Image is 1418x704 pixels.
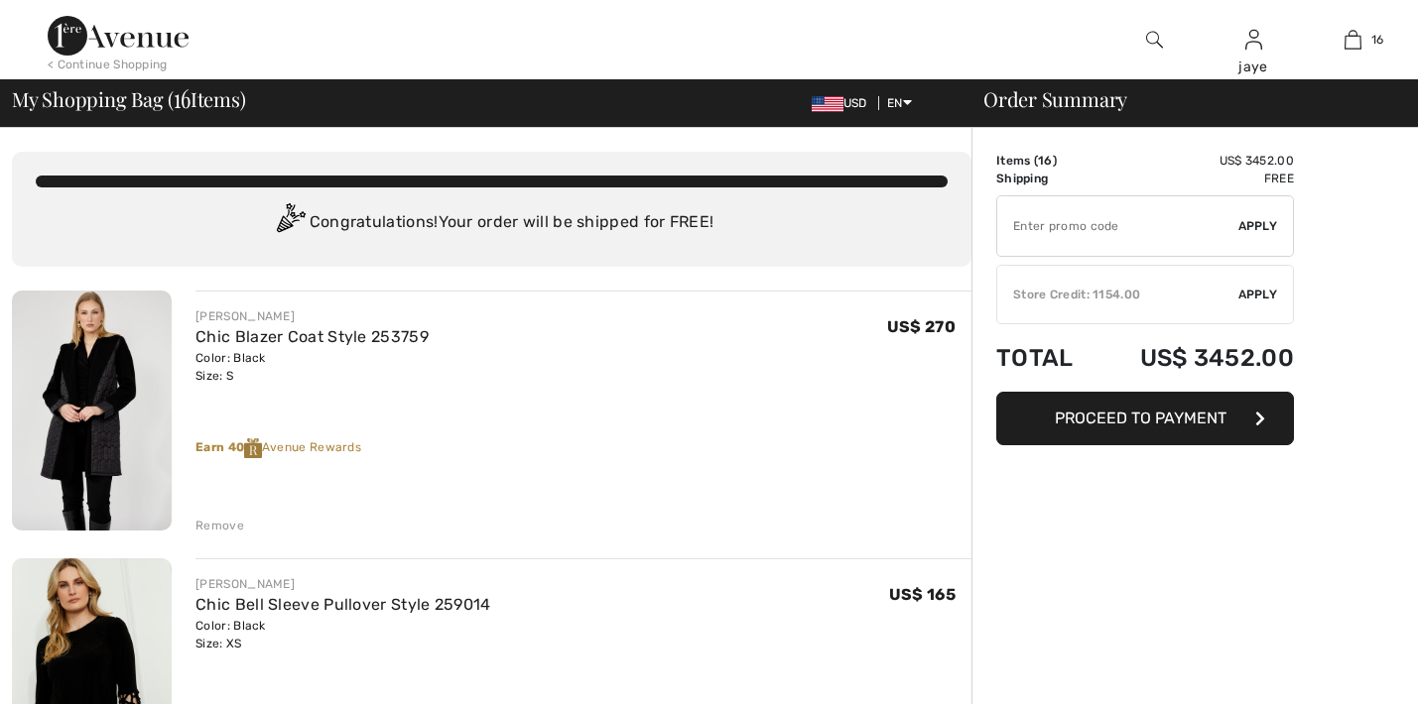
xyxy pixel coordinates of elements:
span: US$ 165 [889,585,956,604]
div: jaye [1205,57,1302,77]
img: My Bag [1345,28,1361,52]
div: Order Summary [960,89,1406,109]
td: Total [996,324,1096,392]
td: US$ 3452.00 [1096,324,1294,392]
div: [PERSON_NAME] [195,575,490,593]
a: Sign In [1245,30,1262,49]
div: Remove [195,517,244,534]
div: Congratulations! Your order will be shipped for FREE! [36,203,948,243]
div: Avenue Rewards [195,438,971,458]
img: search the website [1146,28,1163,52]
img: My Info [1245,28,1262,52]
span: US$ 270 [887,317,956,336]
span: Proceed to Payment [1055,409,1226,427]
img: Congratulation2.svg [270,203,310,243]
td: US$ 3452.00 [1096,152,1294,170]
img: 1ère Avenue [48,16,189,56]
strong: Earn 40 [195,440,262,454]
img: Reward-Logo.svg [244,438,262,458]
div: Color: Black Size: S [195,349,429,385]
span: 16 [1371,31,1384,49]
td: Free [1096,170,1294,187]
input: Promo code [997,196,1238,256]
span: Apply [1238,217,1278,235]
div: Color: Black Size: XS [195,617,490,652]
a: 16 [1304,28,1401,52]
button: Proceed to Payment [996,392,1294,445]
span: Apply [1238,286,1278,303]
span: 16 [174,84,191,110]
span: 16 [1038,154,1053,168]
span: My Shopping Bag ( Items) [12,89,246,109]
img: Chic Blazer Coat Style 253759 [12,291,172,530]
a: Chic Blazer Coat Style 253759 [195,327,429,346]
img: US Dollar [812,96,843,112]
span: EN [887,96,912,110]
span: USD [812,96,875,110]
td: Shipping [996,170,1096,187]
div: Store Credit: 1154.00 [997,286,1238,303]
td: Items ( ) [996,152,1096,170]
div: < Continue Shopping [48,56,168,73]
a: Chic Bell Sleeve Pullover Style 259014 [195,595,490,614]
div: [PERSON_NAME] [195,307,429,325]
